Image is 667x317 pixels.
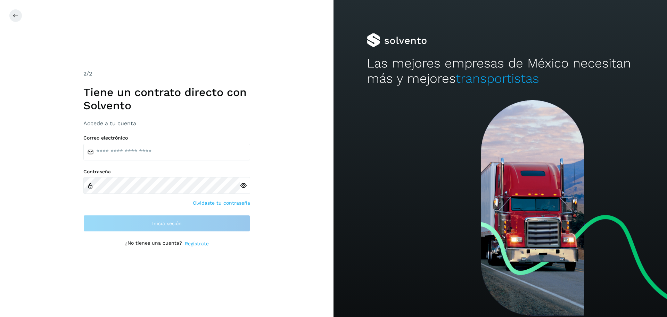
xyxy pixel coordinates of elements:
label: Contraseña [83,169,250,175]
p: ¿No tienes una cuenta? [125,240,182,247]
span: 2 [83,70,87,77]
div: /2 [83,70,250,78]
a: Olvidaste tu contraseña [193,199,250,207]
label: Correo electrónico [83,135,250,141]
h1: Tiene un contrato directo con Solvento [83,86,250,112]
span: transportistas [456,71,539,86]
h2: Las mejores empresas de México necesitan más y mejores [367,56,634,87]
a: Regístrate [185,240,209,247]
span: Inicia sesión [152,221,182,226]
button: Inicia sesión [83,215,250,232]
h3: Accede a tu cuenta [83,120,250,127]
